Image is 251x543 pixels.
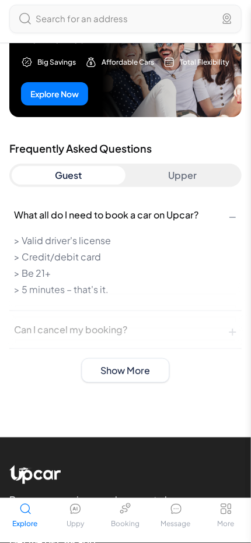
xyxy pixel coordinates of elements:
[19,13,31,24] img: Search
[201,499,251,534] button: More
[82,358,170,383] button: Show More
[222,13,232,24] img: Location
[14,250,237,264] li: > Credit/debit card
[21,82,88,105] button: Explore Now
[228,206,237,224] span: −
[50,499,100,534] a: Uppy
[9,466,61,484] img: Upcar Logo
[14,323,127,337] span: Can I cancel my booking?
[228,320,237,339] span: +
[9,311,242,348] button: Can I cancel my booking?+
[9,196,242,234] button: What all do I need to book a car on Upcar?−
[161,520,191,529] span: Message
[14,234,237,248] li: > Valid driver's license
[36,12,218,26] div: Search for an address
[67,520,84,529] span: Uppy
[13,520,38,529] span: Explore
[125,166,239,185] button: Upper
[102,58,154,67] span: Affordable Cars
[218,520,235,529] span: More
[9,493,184,521] p: Because every journey deserves to be driven with excitement.
[111,520,140,529] span: Booking
[12,166,125,185] button: Guest
[100,499,151,534] a: Booking
[151,499,201,534] a: Message
[180,58,229,67] span: Total Flexibility
[14,283,237,297] li: > 5 minutes – that's it.
[9,140,242,157] h2: Frequently Asked Questions
[14,266,237,280] li: > Be 21+
[37,58,76,67] span: Big Savings
[14,208,198,222] span: What all do I need to book a car on Upcar?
